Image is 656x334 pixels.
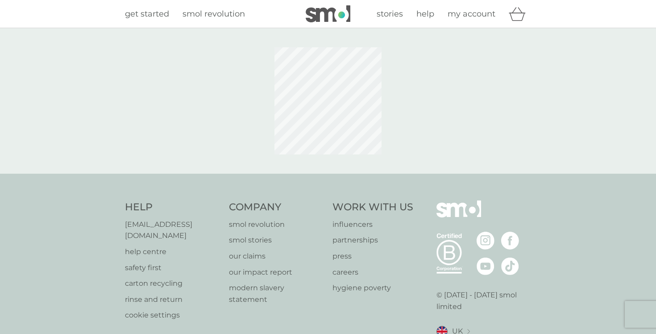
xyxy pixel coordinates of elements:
a: [EMAIL_ADDRESS][DOMAIN_NAME] [125,219,220,242]
a: careers [332,267,413,278]
img: visit the smol Instagram page [477,232,494,250]
a: help centre [125,246,220,258]
a: press [332,250,413,262]
a: our impact report [229,267,324,278]
img: smol [306,5,350,22]
h4: Company [229,200,324,214]
img: select a new location [467,329,470,334]
a: carton recycling [125,278,220,289]
a: smol stories [229,234,324,246]
a: hygiene poverty [332,282,413,294]
a: partnerships [332,234,413,246]
span: get started [125,9,169,19]
a: smol revolution [183,8,245,21]
span: smol revolution [183,9,245,19]
img: smol [436,200,481,231]
p: © [DATE] - [DATE] smol limited [436,289,531,312]
a: help [416,8,434,21]
a: smol revolution [229,219,324,230]
h4: Work With Us [332,200,413,214]
img: visit the smol Facebook page [501,232,519,250]
img: visit the smol Tiktok page [501,257,519,275]
div: basket [509,5,531,23]
a: cookie settings [125,309,220,321]
span: stories [377,9,403,19]
a: safety first [125,262,220,274]
a: influencers [332,219,413,230]
a: get started [125,8,169,21]
a: our claims [229,250,324,262]
a: my account [448,8,495,21]
span: help [416,9,434,19]
span: my account [448,9,495,19]
img: visit the smol Youtube page [477,257,494,275]
a: stories [377,8,403,21]
a: rinse and return [125,294,220,305]
h4: Help [125,200,220,214]
a: modern slavery statement [229,282,324,305]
